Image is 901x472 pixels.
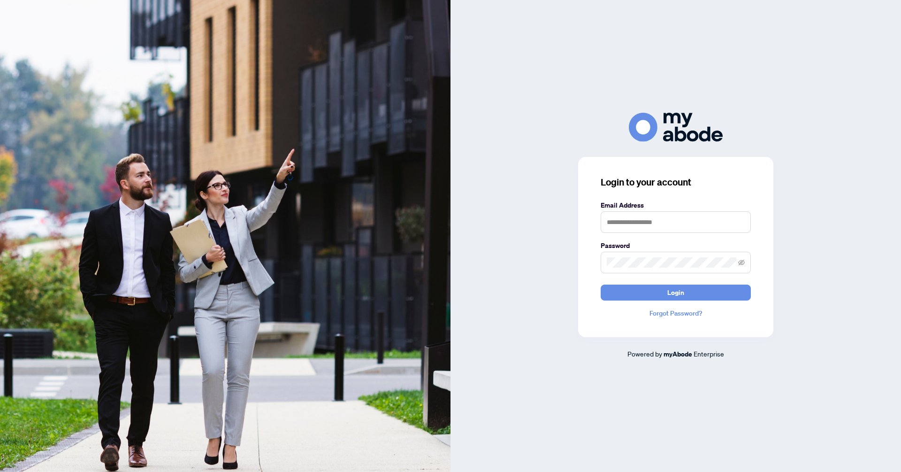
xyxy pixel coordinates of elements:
a: myAbode [664,349,692,359]
span: Powered by [627,349,662,358]
h3: Login to your account [601,176,751,189]
span: Login [667,285,684,300]
span: eye-invisible [738,259,745,266]
span: Enterprise [694,349,724,358]
label: Email Address [601,200,751,210]
label: Password [601,240,751,251]
button: Login [601,285,751,301]
a: Forgot Password? [601,308,751,318]
img: ma-logo [629,113,723,141]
